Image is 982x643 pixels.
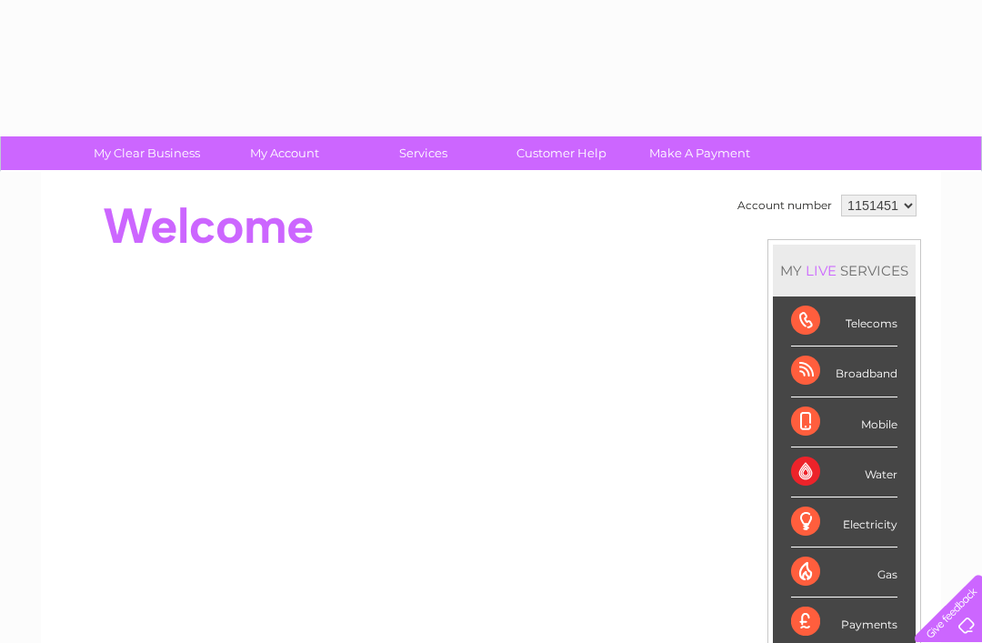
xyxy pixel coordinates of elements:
[348,136,498,170] a: Services
[791,497,897,548] div: Electricity
[625,136,775,170] a: Make A Payment
[791,347,897,397] div: Broadband
[773,245,916,296] div: MY SERVICES
[210,136,360,170] a: My Account
[791,447,897,497] div: Water
[802,262,840,279] div: LIVE
[791,296,897,347] div: Telecoms
[72,136,222,170] a: My Clear Business
[791,548,897,598] div: Gas
[486,136,636,170] a: Customer Help
[791,397,897,447] div: Mobile
[733,190,837,221] td: Account number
